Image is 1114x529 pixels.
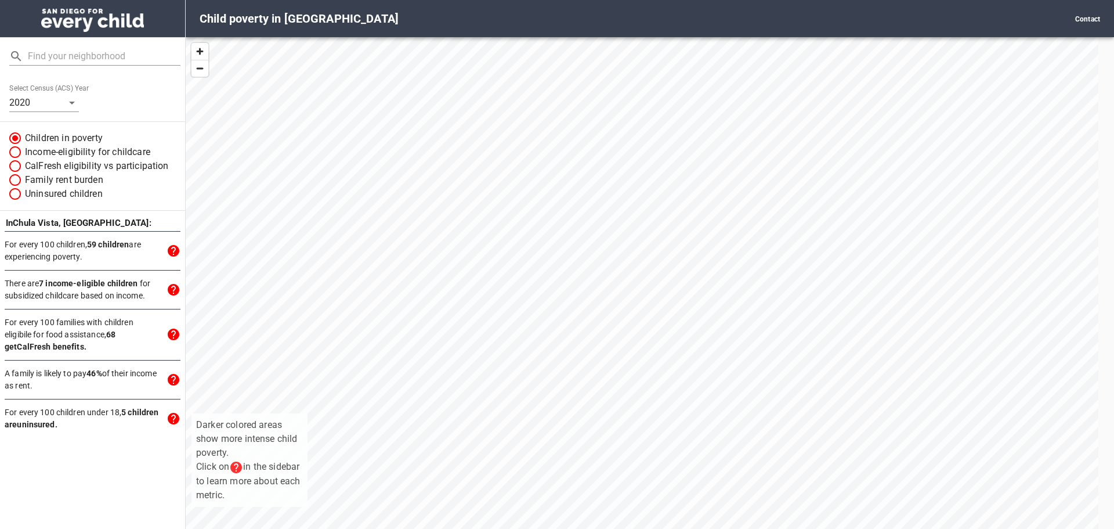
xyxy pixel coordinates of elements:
[5,232,180,270] div: For every 100 children,59 childrenare experiencing poverty.
[5,400,180,438] div: For every 100 children under 18,5 children areuninsured.
[200,12,399,26] strong: Child poverty in [GEOGRAPHIC_DATA]
[5,330,115,351] strong: CalFresh benefits.
[5,369,157,390] span: A family is likely to pay of their income as rent.
[28,47,180,66] input: Find your neighborhood
[5,408,159,429] strong: uninsured.
[9,85,96,92] label: Select Census (ACS) Year
[191,60,208,77] button: Zoom Out
[5,318,133,351] span: For every 100 families with children eligibile for food assistance,
[25,187,103,201] span: Uninsured children
[87,240,129,249] span: 59 children
[5,310,180,360] div: For every 100 families with children eligibile for food assistance,68 getCalFresh benefits.
[86,369,102,378] strong: 46 %
[1075,15,1100,23] a: Contact
[39,279,138,288] span: 7 income-eligible children
[5,271,180,309] div: There are7 income-eligible children for subsidized childcare based on income.
[5,361,180,399] div: A family is likely to pay46%of their income as rent.
[196,418,303,502] p: Darker colored areas show more intense child poverty. Click on in the sidebar to learn more about...
[41,9,144,32] img: San Diego for Every Child logo
[5,215,180,231] p: In Chula Vista , [GEOGRAPHIC_DATA]:
[5,240,141,261] span: For every 100 children, are experiencing poverty.
[5,408,159,429] span: For every 100 children under 18,
[5,279,150,300] span: There are for subsidized childcare based on income.
[25,131,103,145] span: Children in poverty
[25,173,103,187] span: Family rent burden
[9,93,79,112] div: 2020
[5,408,159,429] span: 5 children are
[5,330,115,351] span: 68 get
[25,145,150,159] span: Income-eligibility for childcare
[191,43,208,60] button: Zoom In
[25,159,169,173] span: CalFresh eligibility vs participation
